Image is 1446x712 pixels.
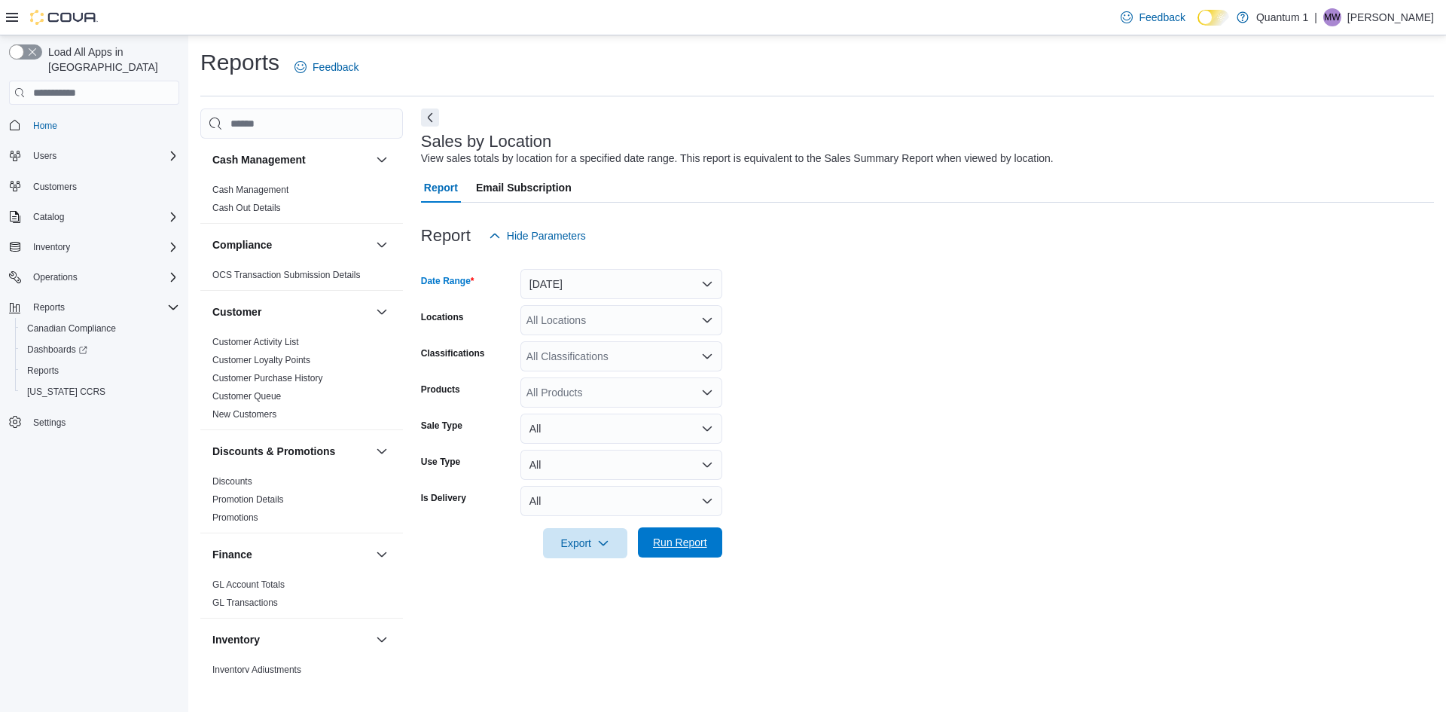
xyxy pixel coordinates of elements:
[288,52,365,82] a: Feedback
[520,414,722,444] button: All
[3,176,185,197] button: Customers
[33,271,78,283] span: Operations
[701,314,713,326] button: Open list of options
[15,318,185,339] button: Canadian Compliance
[27,386,105,398] span: [US_STATE] CCRS
[212,579,285,590] a: GL Account Totals
[421,151,1054,167] div: View sales totals by location for a specified date range. This report is equivalent to the Sales ...
[200,47,279,78] h1: Reports
[421,347,485,359] label: Classifications
[33,241,70,253] span: Inventory
[1323,8,1341,26] div: Michael Wuest
[200,576,403,618] div: Finance
[27,268,179,286] span: Operations
[212,269,361,281] span: OCS Transaction Submission Details
[421,108,439,127] button: Next
[27,238,179,256] span: Inventory
[520,486,722,516] button: All
[212,597,278,609] span: GL Transactions
[200,472,403,533] div: Discounts & Promotions
[15,381,185,402] button: [US_STATE] CCRS
[33,181,77,193] span: Customers
[27,322,116,335] span: Canadian Compliance
[543,528,627,558] button: Export
[212,475,252,487] span: Discounts
[421,133,552,151] h3: Sales by Location
[421,275,474,287] label: Date Range
[212,444,335,459] h3: Discounts & Promotions
[27,177,179,196] span: Customers
[212,304,261,319] h3: Customer
[27,344,87,356] span: Dashboards
[421,384,460,396] label: Products
[212,373,323,384] a: Customer Purchase History
[33,417,66,429] span: Settings
[212,336,299,348] span: Customer Activity List
[3,297,185,318] button: Reports
[212,237,370,252] button: Compliance
[15,339,185,360] a: Dashboards
[212,494,284,505] a: Promotion Details
[520,450,722,480] button: All
[212,512,258,523] a: Promotions
[212,632,260,647] h3: Inventory
[212,512,258,524] span: Promotions
[1347,8,1434,26] p: [PERSON_NAME]
[21,362,179,380] span: Reports
[520,269,722,299] button: [DATE]
[507,228,586,243] span: Hide Parameters
[653,535,707,550] span: Run Report
[33,301,65,313] span: Reports
[212,408,276,420] span: New Customers
[27,208,70,226] button: Catalog
[27,414,72,432] a: Settings
[212,494,284,506] span: Promotion Details
[30,10,98,25] img: Cova
[1115,2,1191,32] a: Feedback
[212,152,370,167] button: Cash Management
[373,442,391,460] button: Discounts & Promotions
[33,120,57,132] span: Home
[212,476,252,487] a: Discounts
[27,298,71,316] button: Reports
[421,311,464,323] label: Locations
[21,383,111,401] a: [US_STATE] CCRS
[21,319,122,338] a: Canadian Compliance
[3,145,185,167] button: Users
[27,117,63,135] a: Home
[212,270,361,280] a: OCS Transaction Submission Details
[373,631,391,649] button: Inventory
[200,181,403,223] div: Cash Management
[21,383,179,401] span: Washington CCRS
[27,178,83,196] a: Customers
[27,238,76,256] button: Inventory
[212,579,285,591] span: GL Account Totals
[212,665,301,675] a: Inventory Adjustments
[313,60,358,75] span: Feedback
[552,528,618,558] span: Export
[212,632,370,647] button: Inventory
[212,237,272,252] h3: Compliance
[373,236,391,254] button: Compliance
[212,664,301,676] span: Inventory Adjustments
[701,387,713,399] button: Open list of options
[701,350,713,362] button: Open list of options
[212,354,310,366] span: Customer Loyalty Points
[15,360,185,381] button: Reports
[212,372,323,384] span: Customer Purchase History
[9,108,179,472] nav: Complex example
[212,355,310,365] a: Customer Loyalty Points
[212,409,276,420] a: New Customers
[200,266,403,290] div: Compliance
[424,173,458,203] span: Report
[1324,8,1340,26] span: MW
[212,203,281,213] a: Cash Out Details
[3,411,185,433] button: Settings
[638,527,722,558] button: Run Report
[212,202,281,214] span: Cash Out Details
[421,420,462,432] label: Sale Type
[421,492,466,504] label: Is Delivery
[421,227,471,245] h3: Report
[3,114,185,136] button: Home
